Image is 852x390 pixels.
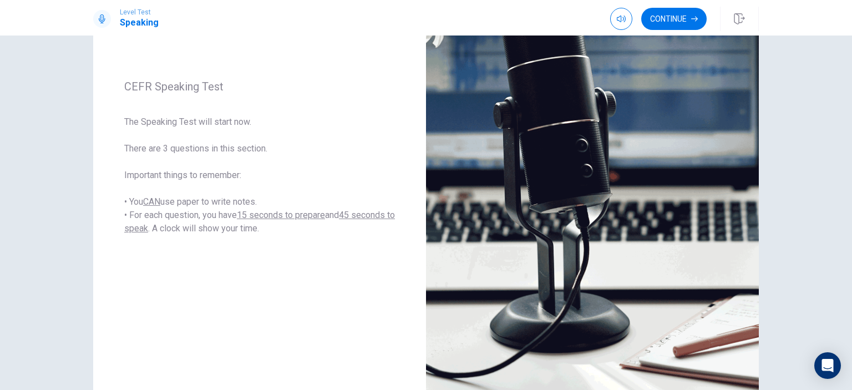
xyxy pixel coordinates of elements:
[143,196,160,207] u: CAN
[124,80,395,93] span: CEFR Speaking Test
[814,352,841,379] div: Open Intercom Messenger
[641,8,707,30] button: Continue
[124,115,395,235] span: The Speaking Test will start now. There are 3 questions in this section. Important things to reme...
[120,8,159,16] span: Level Test
[120,16,159,29] h1: Speaking
[237,210,325,220] u: 15 seconds to prepare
